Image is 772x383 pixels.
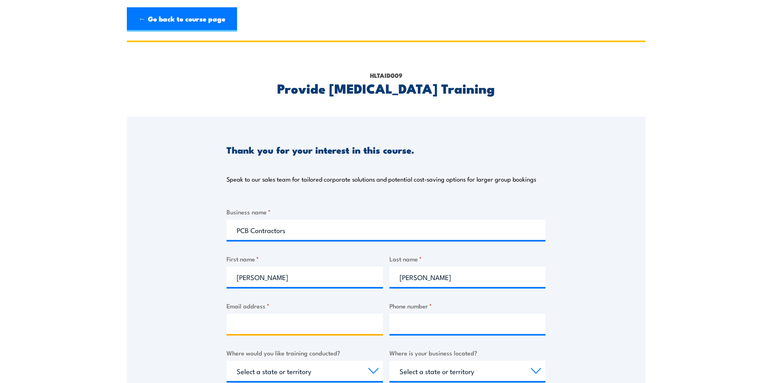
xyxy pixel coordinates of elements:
label: Where is your business located? [389,348,546,357]
label: First name [227,254,383,263]
h3: Thank you for your interest in this course. [227,145,414,154]
label: Where would you like training conducted? [227,348,383,357]
label: Email address [227,301,383,310]
p: Speak to our sales team for tailored corporate solutions and potential cost-saving options for la... [227,175,536,183]
label: Last name [389,254,546,263]
h2: Provide [MEDICAL_DATA] Training [227,82,545,94]
a: ← Go back to course page [127,7,237,32]
label: Business name [227,207,545,216]
label: Phone number [389,301,546,310]
p: HLTAID009 [227,71,545,80]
